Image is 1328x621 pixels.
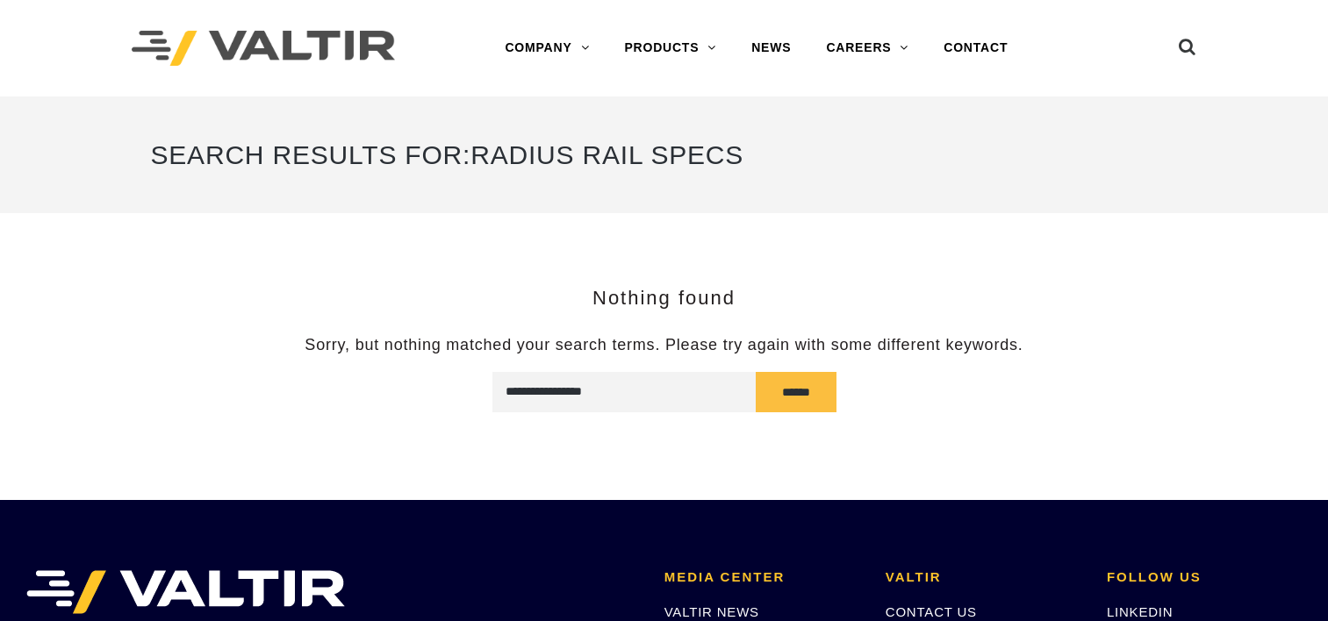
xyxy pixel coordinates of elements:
[151,335,1178,355] p: Sorry, but nothing matched your search terms. Please try again with some different keywords.
[470,140,743,169] span: radius rail specs
[808,31,926,66] a: CAREERS
[926,31,1025,66] a: CONTACT
[886,604,977,619] a: CONTACT US
[607,31,734,66] a: PRODUCTS
[132,31,395,67] img: Valtir
[664,570,859,585] h2: MEDIA CENTER
[734,31,808,66] a: NEWS
[886,570,1080,585] h2: VALTIR
[664,604,759,619] a: VALTIR NEWS
[26,570,345,614] img: VALTIR
[1107,570,1302,585] h2: FOLLOW US
[151,288,1178,309] h3: Nothing found
[487,31,607,66] a: COMPANY
[1107,604,1174,619] a: LINKEDIN
[151,123,1178,187] h1: Search Results for:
